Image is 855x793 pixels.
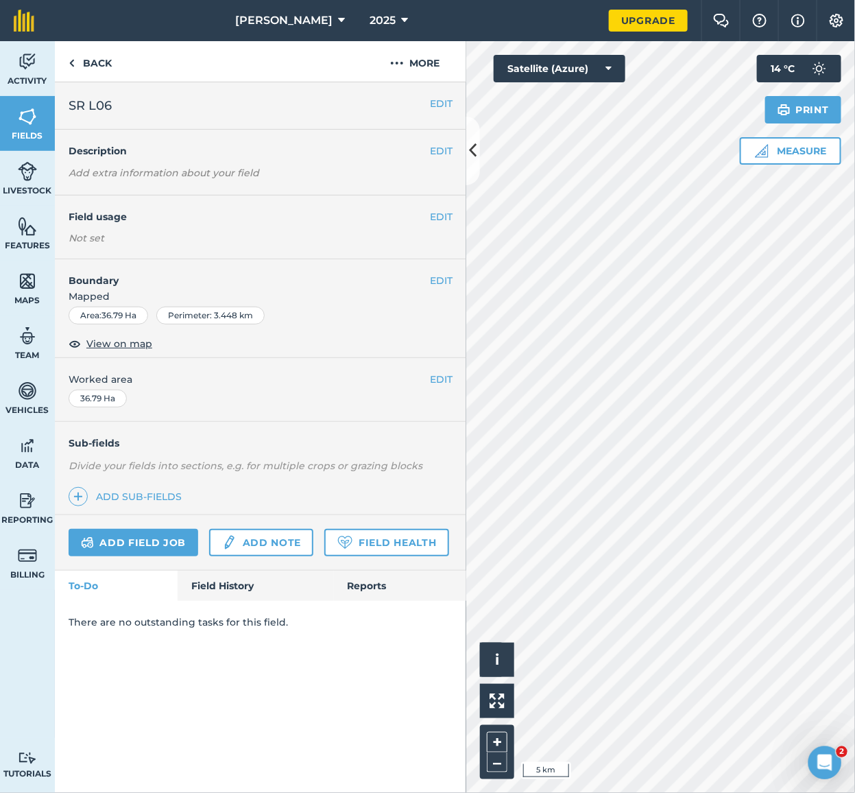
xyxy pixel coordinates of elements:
img: svg+xml;base64,PD94bWwgdmVyc2lvbj0iMS4wIiBlbmNvZGluZz0idXRmLTgiPz4KPCEtLSBHZW5lcmF0b3I6IEFkb2JlIE... [18,161,37,182]
h4: Field usage [69,209,430,224]
img: svg+xml;base64,PHN2ZyB4bWxucz0iaHR0cDovL3d3dy53My5vcmcvMjAwMC9zdmciIHdpZHRoPSI1NiIgaGVpZ2h0PSI2MC... [18,106,37,127]
button: + [487,732,507,753]
img: svg+xml;base64,PD94bWwgdmVyc2lvbj0iMS4wIiBlbmNvZGluZz0idXRmLTgiPz4KPCEtLSBHZW5lcmF0b3I6IEFkb2JlIE... [18,752,37,765]
img: svg+xml;base64,PD94bWwgdmVyc2lvbj0iMS4wIiBlbmNvZGluZz0idXRmLTgiPz4KPCEtLSBHZW5lcmF0b3I6IEFkb2JlIE... [81,534,94,551]
span: 2025 [370,12,396,29]
button: 14 °C [757,55,841,82]
img: svg+xml;base64,PD94bWwgdmVyc2lvbj0iMS4wIiBlbmNvZGluZz0idXRmLTgiPz4KPCEtLSBHZW5lcmF0b3I6IEFkb2JlIE... [18,545,37,566]
button: EDIT [430,96,453,111]
span: SR L06 [69,96,112,115]
img: svg+xml;base64,PD94bWwgdmVyc2lvbj0iMS4wIiBlbmNvZGluZz0idXRmLTgiPz4KPCEtLSBHZW5lcmF0b3I6IEFkb2JlIE... [18,490,37,511]
span: Mapped [55,289,466,304]
img: Ruler icon [755,144,769,158]
img: svg+xml;base64,PD94bWwgdmVyc2lvbj0iMS4wIiBlbmNvZGluZz0idXRmLTgiPz4KPCEtLSBHZW5lcmF0b3I6IEFkb2JlIE... [18,326,37,346]
a: Add note [209,529,313,556]
button: EDIT [430,209,453,224]
h4: Description [69,143,453,158]
span: i [495,651,499,668]
a: Reports [334,571,466,601]
h4: Boundary [55,259,430,288]
button: Satellite (Azure) [494,55,625,82]
img: A cog icon [828,14,845,27]
h4: Sub-fields [55,436,466,451]
a: Back [55,41,125,82]
a: Field History [178,571,333,601]
a: To-Do [55,571,178,601]
img: svg+xml;base64,PHN2ZyB4bWxucz0iaHR0cDovL3d3dy53My5vcmcvMjAwMC9zdmciIHdpZHRoPSI1NiIgaGVpZ2h0PSI2MC... [18,216,37,237]
img: svg+xml;base64,PD94bWwgdmVyc2lvbj0iMS4wIiBlbmNvZGluZz0idXRmLTgiPz4KPCEtLSBHZW5lcmF0b3I6IEFkb2JlIE... [18,381,37,401]
img: svg+xml;base64,PD94bWwgdmVyc2lvbj0iMS4wIiBlbmNvZGluZz0idXRmLTgiPz4KPCEtLSBHZW5lcmF0b3I6IEFkb2JlIE... [18,51,37,72]
button: More [363,41,466,82]
img: fieldmargin Logo [14,10,34,32]
div: Not set [69,231,453,245]
button: Measure [740,137,841,165]
div: Perimeter : 3.448 km [156,307,265,324]
button: EDIT [430,143,453,158]
em: Add extra information about your field [69,167,259,179]
a: Field Health [324,529,448,556]
img: svg+xml;base64,PD94bWwgdmVyc2lvbj0iMS4wIiBlbmNvZGluZz0idXRmLTgiPz4KPCEtLSBHZW5lcmF0b3I6IEFkb2JlIE... [806,55,833,82]
img: svg+xml;base64,PD94bWwgdmVyc2lvbj0iMS4wIiBlbmNvZGluZz0idXRmLTgiPz4KPCEtLSBHZW5lcmF0b3I6IEFkb2JlIE... [18,436,37,456]
span: [PERSON_NAME] [235,12,333,29]
button: – [487,753,507,772]
img: Four arrows, one pointing top left, one top right, one bottom right and the last bottom left [490,694,505,709]
span: 2 [836,746,847,757]
a: Upgrade [609,10,688,32]
iframe: Intercom live chat [808,746,841,779]
img: svg+xml;base64,PHN2ZyB4bWxucz0iaHR0cDovL3d3dy53My5vcmcvMjAwMC9zdmciIHdpZHRoPSIxNCIgaGVpZ2h0PSIyNC... [73,488,83,505]
img: svg+xml;base64,PHN2ZyB4bWxucz0iaHR0cDovL3d3dy53My5vcmcvMjAwMC9zdmciIHdpZHRoPSIyMCIgaGVpZ2h0PSIyNC... [390,55,404,71]
img: svg+xml;base64,PHN2ZyB4bWxucz0iaHR0cDovL3d3dy53My5vcmcvMjAwMC9zdmciIHdpZHRoPSI1NiIgaGVpZ2h0PSI2MC... [18,271,37,292]
img: svg+xml;base64,PD94bWwgdmVyc2lvbj0iMS4wIiBlbmNvZGluZz0idXRmLTgiPz4KPCEtLSBHZW5lcmF0b3I6IEFkb2JlIE... [221,534,237,551]
div: Area : 36.79 Ha [69,307,148,324]
div: 36.79 Ha [69,390,127,407]
img: A question mark icon [751,14,768,27]
button: View on map [69,335,152,352]
img: svg+xml;base64,PHN2ZyB4bWxucz0iaHR0cDovL3d3dy53My5vcmcvMjAwMC9zdmciIHdpZHRoPSIxOCIgaGVpZ2h0PSIyNC... [69,335,81,352]
button: EDIT [430,372,453,387]
img: svg+xml;base64,PHN2ZyB4bWxucz0iaHR0cDovL3d3dy53My5vcmcvMjAwMC9zdmciIHdpZHRoPSIxNyIgaGVpZ2h0PSIxNy... [791,12,805,29]
span: Worked area [69,372,453,387]
img: svg+xml;base64,PHN2ZyB4bWxucz0iaHR0cDovL3d3dy53My5vcmcvMjAwMC9zdmciIHdpZHRoPSIxOSIgaGVpZ2h0PSIyNC... [778,102,791,118]
button: Print [765,96,842,123]
img: Two speech bubbles overlapping with the left bubble in the forefront [713,14,730,27]
a: Add field job [69,529,198,556]
button: EDIT [430,273,453,288]
em: Divide your fields into sections, e.g. for multiple crops or grazing blocks [69,460,422,472]
button: i [480,643,514,677]
img: svg+xml;base64,PHN2ZyB4bWxucz0iaHR0cDovL3d3dy53My5vcmcvMjAwMC9zdmciIHdpZHRoPSI5IiBoZWlnaHQ9IjI0Ii... [69,55,75,71]
span: 14 ° C [771,55,795,82]
p: There are no outstanding tasks for this field. [69,615,453,630]
span: View on map [86,336,152,351]
a: Add sub-fields [69,487,187,506]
